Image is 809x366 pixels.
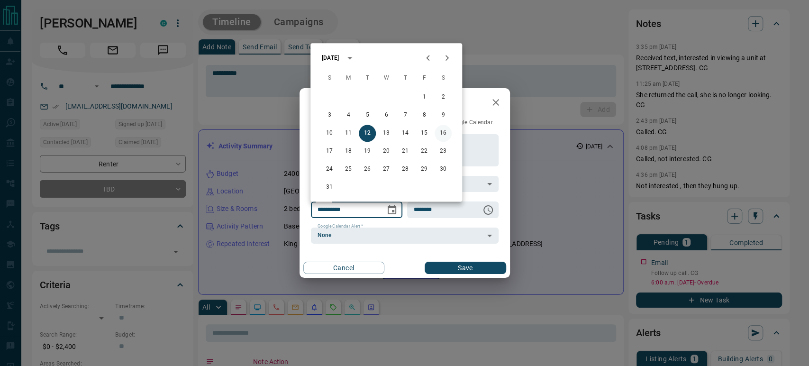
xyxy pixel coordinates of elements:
button: 24 [321,161,338,178]
span: Friday [416,69,433,88]
button: 19 [359,143,376,160]
button: 6 [378,107,395,124]
button: 12 [359,125,376,142]
button: 3 [321,107,338,124]
button: 10 [321,125,338,142]
span: Wednesday [378,69,395,88]
button: 9 [435,107,452,124]
button: 14 [397,125,414,142]
button: 13 [378,125,395,142]
button: Next month [437,48,456,67]
button: 23 [435,143,452,160]
button: Previous month [418,48,437,67]
span: Saturday [435,69,452,88]
button: 1 [416,89,433,106]
button: Choose time, selected time is 6:00 AM [479,201,498,220]
button: 26 [359,161,376,178]
button: calendar view is open, switch to year view [342,50,358,66]
div: [DATE] [322,54,339,62]
button: 7 [397,107,414,124]
label: Google Calendar Alert [318,223,363,229]
button: 16 [435,125,452,142]
button: 28 [397,161,414,178]
button: 18 [340,143,357,160]
button: 25 [340,161,357,178]
div: None [311,228,499,244]
button: 5 [359,107,376,124]
button: 31 [321,179,338,196]
button: 30 [435,161,452,178]
span: Monday [340,69,357,88]
button: 15 [416,125,433,142]
button: 4 [340,107,357,124]
button: 11 [340,125,357,142]
h2: Edit Task [300,88,360,119]
button: 27 [378,161,395,178]
button: 8 [416,107,433,124]
span: Thursday [397,69,414,88]
span: Sunday [321,69,338,88]
button: 29 [416,161,433,178]
button: 20 [378,143,395,160]
button: Save [425,262,506,274]
span: Tuesday [359,69,376,88]
button: 17 [321,143,338,160]
button: 21 [397,143,414,160]
button: Choose date, selected date is Aug 12, 2025 [382,201,401,220]
button: 22 [416,143,433,160]
button: 2 [435,89,452,106]
button: Cancel [303,262,384,274]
